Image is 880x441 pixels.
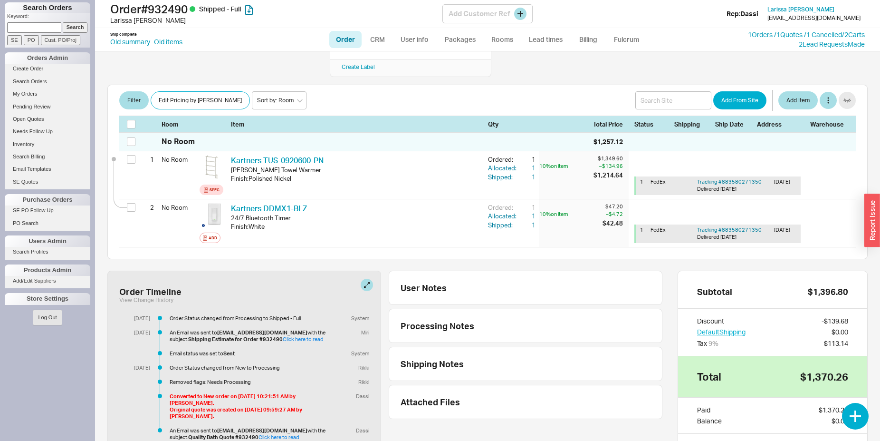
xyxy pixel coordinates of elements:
[721,95,758,106] span: Add From Site
[824,339,848,348] div: $113.14
[258,434,299,441] a: Click here to read
[607,31,646,48] a: Fulcrum
[488,212,536,220] button: Allocated:1
[13,128,53,134] span: Needs Follow Up
[832,327,848,337] div: $0.00
[713,91,766,109] button: Add From Site
[110,37,150,47] a: Old summary
[5,152,90,162] a: Search Billing
[593,171,623,179] div: $1,214.64
[401,359,658,369] div: Shipping Notes
[5,89,90,99] a: My Orders
[170,364,327,371] div: Order Status changed from New to Processing
[767,6,834,13] a: Larissa [PERSON_NAME]
[126,364,150,371] div: [DATE]
[5,52,90,64] div: Orders Admin
[142,151,154,167] div: 1
[354,379,369,385] div: Rikki
[522,31,570,48] a: Lead times
[819,405,848,415] div: $1,370.26
[634,120,669,128] div: Status
[33,310,62,325] button: Log Out
[363,31,392,48] a: CRM
[13,104,51,109] span: Pending Review
[24,35,39,45] input: PO
[715,120,751,128] div: Ship Date
[209,234,217,242] div: Add
[63,22,88,32] input: Search
[767,15,861,21] div: [EMAIL_ADDRESS][DOMAIN_NAME]
[200,185,223,195] a: Spec
[757,120,804,128] div: Address
[342,63,375,70] a: Create Label
[162,120,196,128] div: Room
[539,210,601,218] div: 10 % on item
[200,203,223,227] img: 247-Bluetooth-Timer_scjptr
[110,16,442,25] div: Larissa [PERSON_NAME]
[697,226,762,233] a: Tracking #883580271350
[488,120,536,128] div: Qty
[393,31,436,48] a: User info
[352,427,369,434] div: Dassi
[283,336,324,343] a: Click here to read
[188,336,283,343] b: Shipping Estimate for Order #932490
[593,120,629,128] div: Total Price
[159,95,242,106] span: Edit Pricing by [PERSON_NAME]
[5,77,90,87] a: Search Orders
[223,350,235,357] b: Sent
[697,339,746,348] div: Tax
[5,164,90,174] a: Email Templates
[126,315,150,322] div: [DATE]
[41,35,80,45] input: Cust. PO/Proj
[199,5,241,13] span: Shipped - Full
[5,194,90,206] div: Purchase Orders
[697,416,722,426] div: Balance
[7,35,22,45] input: SE
[518,173,536,181] div: 1
[697,178,762,185] a: Tracking #883580271350
[162,136,195,147] div: No Room
[640,226,647,241] div: 1
[720,186,737,192] span: [DATE]
[170,350,327,357] div: Email status was set to
[488,203,518,212] div: Ordered:
[200,155,223,179] img: towel_bar_pn_glxyvj
[231,120,484,128] div: Item
[126,329,150,336] div: [DATE]
[5,265,90,276] div: Products Admin
[231,156,324,165] a: Kartners TUS-0920600-PN
[697,186,719,192] span: Delivered
[5,235,90,247] div: Users Admin
[832,416,848,426] div: $0.00
[635,91,711,109] input: Search Site
[5,127,90,137] a: Needs Follow Up
[329,31,362,48] a: Order
[352,393,369,400] div: Dassi
[5,177,90,187] a: SE Quotes
[593,162,623,170] div: – $134.96
[518,203,536,212] div: 1
[200,233,220,243] button: Add
[674,120,709,128] div: Shipping
[603,219,623,227] div: $42.48
[518,212,536,220] div: 1
[727,9,758,19] div: Rep: Dassi
[640,178,647,193] div: 1
[188,434,258,441] b: Quality Bath Quote #932490
[5,2,90,13] h1: Search Orders
[170,393,327,406] div: Converted to New order on [DATE] 10:21:51 AM by [PERSON_NAME].
[593,137,623,147] div: $1,257.12
[488,164,536,172] button: Allocated:1
[799,40,865,48] a: 2Lead RequestsMade
[438,31,482,48] a: Packages
[697,316,746,326] div: Discount
[5,64,90,74] a: Create Order
[650,178,666,185] span: FedEx
[518,155,536,164] div: 1
[748,30,842,39] a: 1Orders /1Quotes /1 Cancelled
[5,293,90,304] div: Store Settings
[151,91,250,109] button: Edit Pricing by [PERSON_NAME]
[720,234,737,240] span: [DATE]
[110,2,442,16] h1: Order # 932490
